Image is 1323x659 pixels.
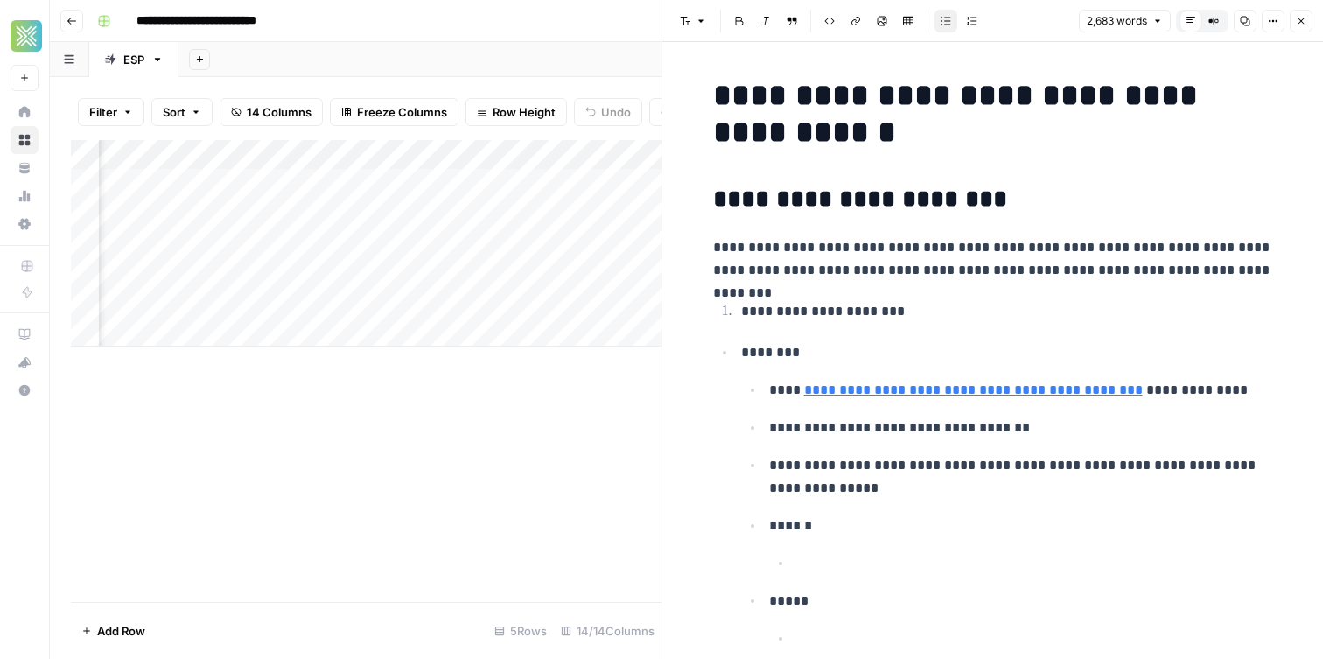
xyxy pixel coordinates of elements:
[10,182,38,210] a: Usage
[97,622,145,640] span: Add Row
[1087,13,1147,29] span: 2,683 words
[465,98,567,126] button: Row Height
[11,349,38,375] div: What's new?
[357,103,447,121] span: Freeze Columns
[10,98,38,126] a: Home
[10,14,38,58] button: Workspace: Xponent21
[10,20,42,52] img: Xponent21 Logo
[493,103,556,121] span: Row Height
[10,348,38,376] button: What's new?
[574,98,642,126] button: Undo
[78,98,144,126] button: Filter
[89,103,117,121] span: Filter
[330,98,458,126] button: Freeze Columns
[10,154,38,182] a: Your Data
[151,98,213,126] button: Sort
[1079,10,1171,32] button: 2,683 words
[220,98,323,126] button: 14 Columns
[163,103,185,121] span: Sort
[10,210,38,238] a: Settings
[10,126,38,154] a: Browse
[554,617,661,645] div: 14/14 Columns
[247,103,311,121] span: 14 Columns
[123,51,144,68] div: ESP
[10,376,38,404] button: Help + Support
[601,103,631,121] span: Undo
[487,617,554,645] div: 5 Rows
[71,617,156,645] button: Add Row
[89,42,178,77] a: ESP
[10,320,38,348] a: AirOps Academy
